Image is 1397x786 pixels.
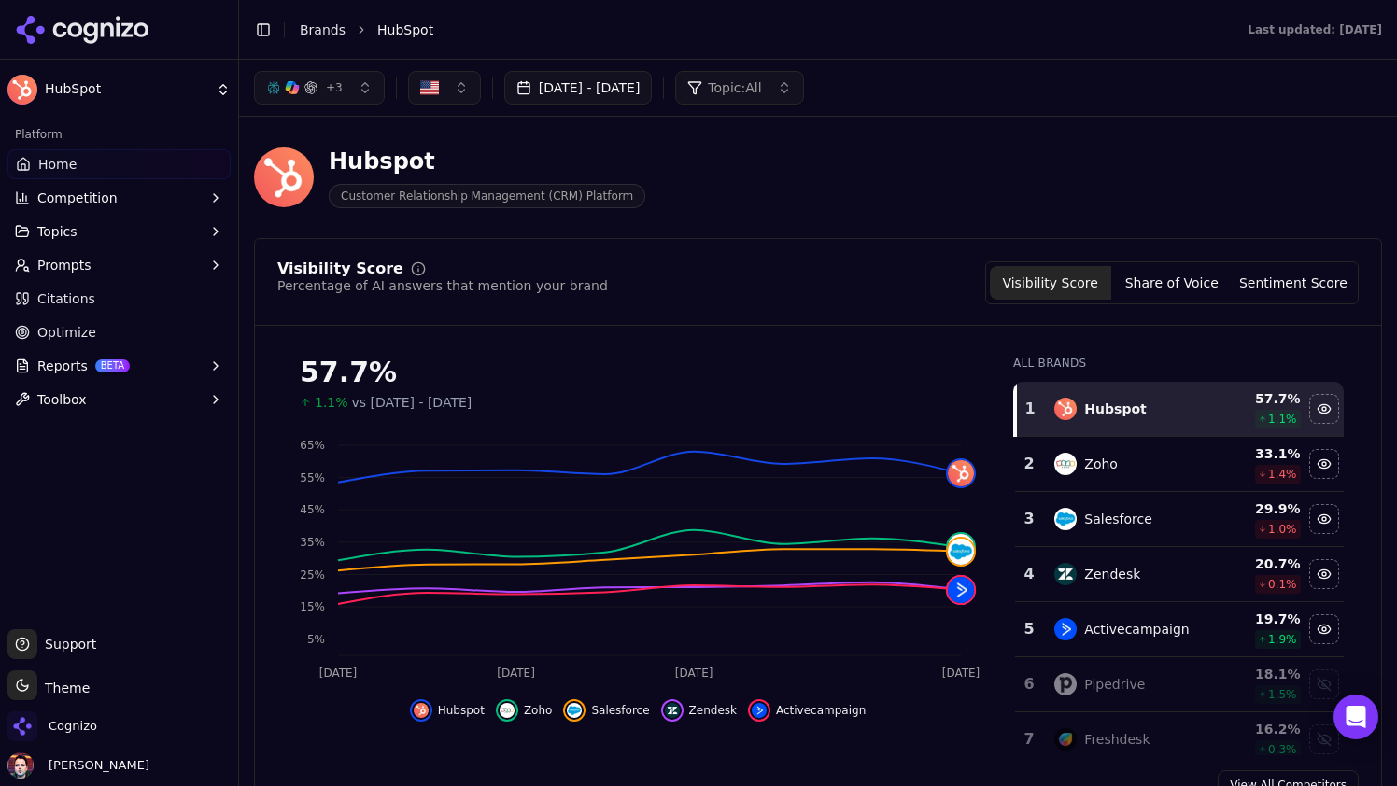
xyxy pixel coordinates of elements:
[524,703,553,718] span: Zoho
[1015,712,1344,767] tr: 7freshdeskFreshdesk16.2%0.3%Show freshdesk data
[1217,720,1300,738] div: 16.2 %
[1054,728,1077,751] img: freshdesk
[942,667,981,680] tspan: [DATE]
[7,217,231,246] button: Topics
[37,681,90,695] span: Theme
[591,703,649,718] span: Salesforce
[41,757,149,774] span: [PERSON_NAME]
[1054,453,1077,475] img: zoho
[37,323,96,342] span: Optimize
[7,284,231,314] a: Citations
[1268,577,1297,592] span: 0.1 %
[300,21,1210,39] nav: breadcrumb
[300,471,325,484] tspan: 55%
[1217,389,1300,408] div: 57.7 %
[1084,620,1189,639] div: Activecampaign
[665,703,680,718] img: zendesk
[748,699,866,722] button: Hide activecampaign data
[1268,467,1297,482] span: 1.4 %
[563,699,649,722] button: Hide salesforce data
[1217,554,1300,573] div: 20.7 %
[1309,669,1339,699] button: Show pipedrive data
[7,119,231,149] div: Platform
[1309,449,1339,479] button: Hide zoho data
[500,703,515,718] img: zoho
[1024,398,1036,420] div: 1
[254,147,314,207] img: HubSpot
[776,703,866,718] span: Activecampaign
[1023,728,1036,751] div: 7
[1023,563,1036,585] div: 4
[708,78,761,97] span: Topic: All
[420,78,439,97] img: United States
[675,667,713,680] tspan: [DATE]
[37,390,87,409] span: Toolbox
[7,752,34,779] img: Deniz Ozcan
[7,385,231,414] button: Toolbox
[319,667,358,680] tspan: [DATE]
[300,568,325,582] tspan: 25%
[414,703,429,718] img: hubspot
[1268,522,1297,537] span: 1.0 %
[1217,665,1300,683] div: 18.1 %
[497,667,535,680] tspan: [DATE]
[37,635,96,653] span: Support
[1111,266,1233,300] button: Share of Voice
[1015,492,1344,547] tr: 3salesforceSalesforce29.9%1.0%Hide salesforce data
[1268,412,1297,427] span: 1.1 %
[37,289,95,308] span: Citations
[300,600,325,613] tspan: 15%
[37,256,92,274] span: Prompts
[1023,618,1036,640] div: 5
[49,718,97,735] span: Cognizo
[1268,742,1297,757] span: 0.3 %
[1084,400,1146,418] div: Hubspot
[377,21,433,39] span: HubSpot
[1309,724,1339,754] button: Show freshdesk data
[948,460,974,486] img: hubspot
[689,703,737,718] span: Zendesk
[7,183,231,213] button: Competition
[7,149,231,179] a: Home
[1233,266,1354,300] button: Sentiment Score
[7,711,37,741] img: Cognizo
[1015,547,1344,602] tr: 4zendeskZendesk20.7%0.1%Hide zendesk data
[1015,437,1344,492] tr: 2zohoZoho33.1%1.4%Hide zoho data
[410,699,485,722] button: Hide hubspot data
[948,539,974,565] img: salesforce
[7,351,231,381] button: ReportsBETA
[37,222,78,241] span: Topics
[1054,673,1077,695] img: pipedrive
[661,699,737,722] button: Hide zendesk data
[7,75,37,105] img: HubSpot
[329,147,645,176] div: Hubspot
[438,703,485,718] span: Hubspot
[1015,657,1344,712] tr: 6pipedrivePipedrive18.1%1.5%Show pipedrive data
[1268,687,1297,702] span: 1.5 %
[1084,510,1152,528] div: Salesforce
[1023,673,1036,695] div: 6
[7,250,231,280] button: Prompts
[307,633,325,646] tspan: 5%
[1054,508,1077,530] img: salesforce
[7,711,97,741] button: Open organization switcher
[1084,455,1118,473] div: Zoho
[1084,565,1140,583] div: Zendesk
[1268,632,1297,647] span: 1.9 %
[300,22,346,37] a: Brands
[1084,730,1150,749] div: Freshdesk
[1217,499,1300,518] div: 29.9 %
[504,71,653,105] button: [DATE] - [DATE]
[1015,602,1344,657] tr: 5activecampaignActivecampaign19.7%1.9%Hide activecampaign data
[300,536,325,549] tspan: 35%
[1217,610,1300,628] div: 19.7 %
[95,359,130,372] span: BETA
[1054,398,1077,420] img: hubspot
[1054,618,1077,640] img: activecampaign
[1023,508,1036,530] div: 3
[7,752,149,779] button: Open user button
[37,189,118,207] span: Competition
[277,261,403,276] div: Visibility Score
[1217,444,1300,463] div: 33.1 %
[948,577,974,603] img: activecampaign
